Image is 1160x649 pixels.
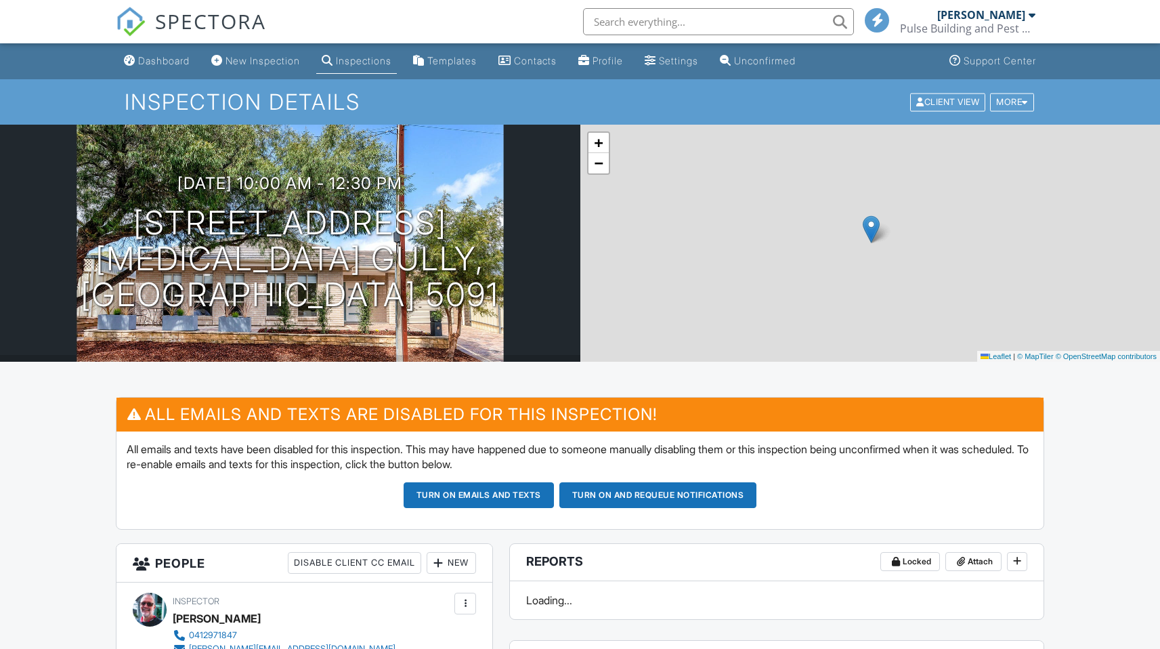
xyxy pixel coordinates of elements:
[964,55,1036,66] div: Support Center
[116,18,266,47] a: SPECTORA
[408,49,482,74] a: Templates
[1056,352,1157,360] a: © OpenStreetMap contributors
[514,55,557,66] div: Contacts
[138,55,190,66] div: Dashboard
[22,205,559,312] h1: [STREET_ADDRESS] [MEDICAL_DATA] Gully, [GEOGRAPHIC_DATA] 5091
[559,482,757,508] button: Turn on and Requeue Notifications
[336,55,391,66] div: Inspections
[594,134,603,151] span: +
[119,49,195,74] a: Dashboard
[639,49,704,74] a: Settings
[116,7,146,37] img: The Best Home Inspection Software - Spectora
[116,398,1043,431] h3: All emails and texts are disabled for this inspection!
[1013,352,1015,360] span: |
[990,93,1034,111] div: More
[493,49,562,74] a: Contacts
[937,8,1025,22] div: [PERSON_NAME]
[127,442,1033,472] p: All emails and texts have been disabled for this inspection. This may have happened due to someon...
[206,49,305,74] a: New Inspection
[909,96,989,106] a: Client View
[863,215,880,243] img: Marker
[910,93,985,111] div: Client View
[427,552,476,574] div: New
[288,552,421,574] div: Disable Client CC Email
[173,596,219,606] span: Inspector
[659,55,698,66] div: Settings
[714,49,801,74] a: Unconfirmed
[189,630,237,641] div: 0412971847
[404,482,554,508] button: Turn on emails and texts
[225,55,300,66] div: New Inspection
[573,49,628,74] a: Profile
[155,7,266,35] span: SPECTORA
[944,49,1041,74] a: Support Center
[316,49,397,74] a: Inspections
[125,90,1035,114] h1: Inspection Details
[734,55,796,66] div: Unconfirmed
[588,153,609,173] a: Zoom out
[588,133,609,153] a: Zoom in
[173,608,261,629] div: [PERSON_NAME]
[177,174,402,192] h3: [DATE] 10:00 am - 12:30 pm
[593,55,623,66] div: Profile
[583,8,854,35] input: Search everything...
[173,629,395,642] a: 0412971847
[594,154,603,171] span: −
[1017,352,1054,360] a: © MapTiler
[900,22,1035,35] div: Pulse Building and Pest Services
[981,352,1011,360] a: Leaflet
[427,55,477,66] div: Templates
[116,544,492,583] h3: People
